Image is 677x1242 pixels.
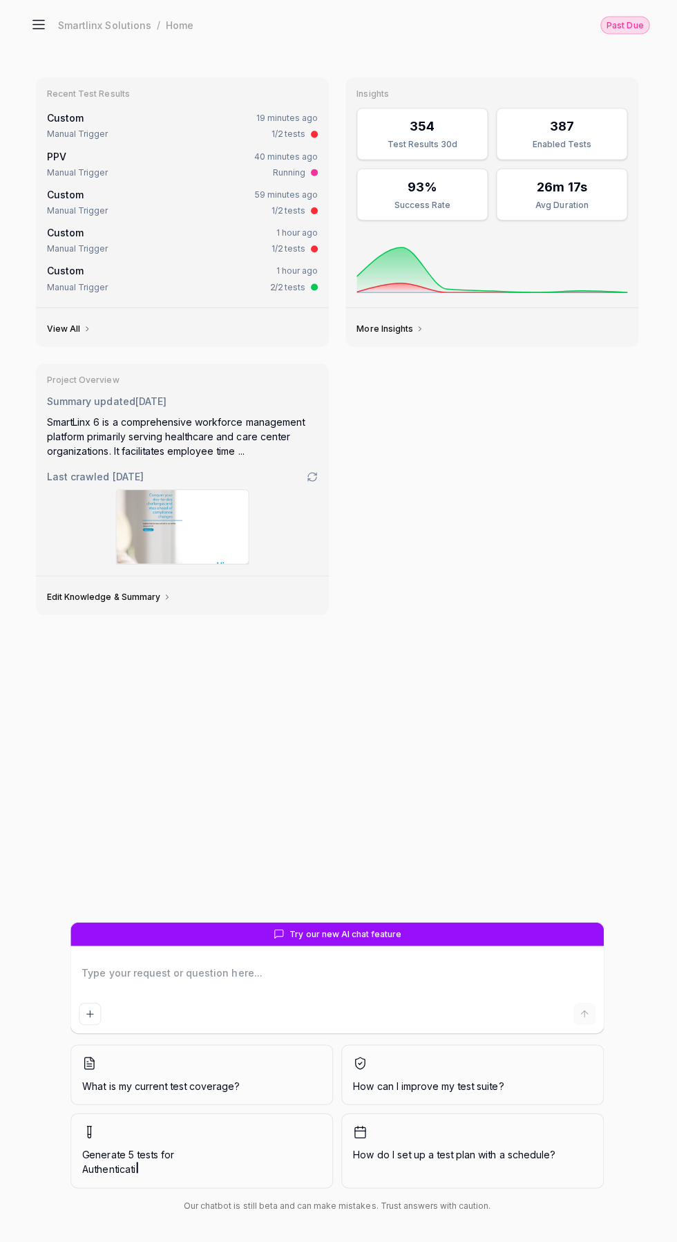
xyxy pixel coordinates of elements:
div: Manual Trigger [50,283,111,295]
span: How do I set up a test plan with a schedule? [354,1145,592,1159]
span: Custom [50,115,86,126]
button: What is my current test coverage? [73,1042,334,1102]
button: Add attachment [82,1001,104,1023]
div: 354 [411,120,436,138]
img: Screenshot [119,491,250,564]
h3: Insights [358,91,627,102]
span: Authenticati [85,1160,137,1172]
h3: Project Overview [50,376,319,387]
button: How do I set up a test plan with a schedule? [343,1111,604,1185]
span: Custom [50,191,86,203]
span: What is my current test coverage? [85,1076,323,1091]
div: 2/2 tests [271,283,307,295]
div: 1/2 tests [273,131,307,143]
span: Try our new AI chat feature [292,926,403,939]
time: [DATE] [137,397,169,408]
div: Running [274,169,307,181]
span: Generate 5 tests for [85,1145,323,1174]
div: Test Results 30d [367,141,479,153]
span: Last crawled [50,470,146,484]
div: Our chatbot is still beta and can make mistakes. Trust answers with caution. [73,1196,604,1209]
div: Enabled Tests [506,141,618,153]
div: Success Rate [367,201,479,214]
a: Custom1 hour agoManual Trigger2/2 tests [47,263,322,298]
div: 387 [550,120,574,138]
time: 40 minutes ago [256,153,319,164]
a: PPV40 minutes agoManual TriggerRunning [47,149,322,184]
div: 93% [408,180,438,198]
div: SmartLinx 6 is a comprehensive workforce management platform primarily serving healthcare and car... [50,415,319,459]
div: Manual Trigger [50,131,111,143]
a: Go to crawling settings [308,472,319,483]
div: 1/2 tests [273,245,307,257]
div: / [159,21,162,35]
div: 1/2 tests [273,207,307,219]
time: 59 minutes ago [256,191,319,202]
a: More Insights [358,325,425,336]
div: Home [168,21,196,35]
a: Custom19 minutes agoManual Trigger1/2 tests [47,111,322,146]
a: Edit Knowledge & Summary [50,592,173,603]
time: 19 minutes ago [258,115,319,126]
div: Smartlinx Solutions [61,21,153,35]
a: PPV [50,153,69,164]
a: Custom1 hour agoManual Trigger1/2 tests [47,225,322,260]
button: Past Due [600,19,649,37]
time: 1 hour ago [278,267,319,278]
time: 1 hour ago [278,229,319,240]
button: How can I improve my test suite? [343,1042,604,1102]
div: Manual Trigger [50,207,111,219]
div: Manual Trigger [50,245,111,257]
span: How can I improve my test suite? [354,1076,592,1091]
span: Custom [50,229,86,241]
div: 26m 17s [537,180,587,198]
a: View All [50,325,94,336]
a: Custom59 minutes agoManual Trigger1/2 tests [47,187,322,222]
span: Custom [50,267,86,279]
div: Avg Duration [506,201,618,214]
span: Summary updated [50,397,137,408]
button: Generate 5 tests forAuthenticati [73,1111,334,1185]
div: Manual Trigger [50,169,111,181]
time: [DATE] [115,471,146,483]
h3: Recent Test Results [50,91,319,102]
